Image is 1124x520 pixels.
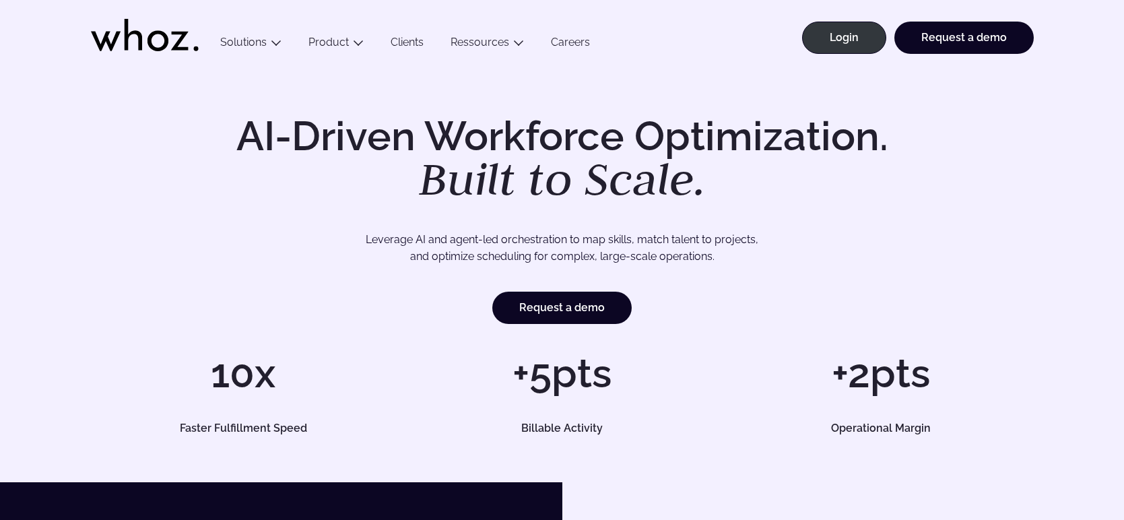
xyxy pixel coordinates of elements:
h5: Faster Fulfillment Speed [106,423,381,434]
p: Leverage AI and agent-led orchestration to map skills, match talent to projects, and optimize sch... [138,231,987,265]
h1: 10x [91,353,396,393]
h5: Operational Margin [743,423,1018,434]
a: Careers [537,36,603,54]
button: Product [295,36,377,54]
a: Request a demo [894,22,1034,54]
a: Product [308,36,349,48]
a: Clients [377,36,437,54]
a: Login [802,22,886,54]
button: Ressources [437,36,537,54]
h1: +2pts [728,353,1033,393]
em: Built to Scale. [419,149,706,208]
a: Ressources [451,36,509,48]
button: Solutions [207,36,295,54]
h1: +5pts [409,353,715,393]
h5: Billable Activity [425,423,700,434]
a: Request a demo [492,292,632,324]
h1: AI-Driven Workforce Optimization. [218,116,907,202]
